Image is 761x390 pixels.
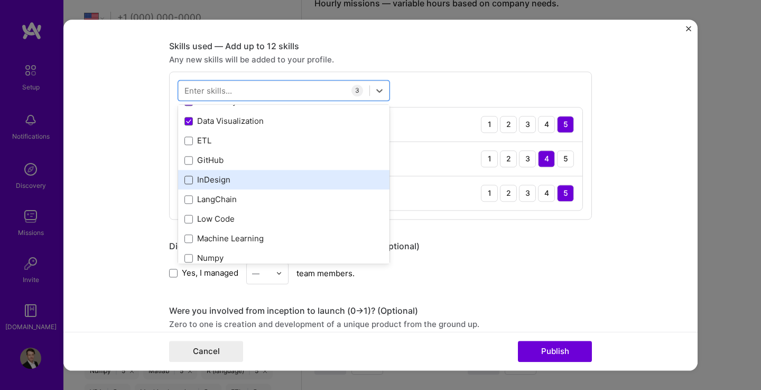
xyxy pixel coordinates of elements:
div: — [252,268,259,279]
div: 4 [538,185,555,202]
div: 1 [481,150,498,167]
div: 3 [519,116,536,133]
div: Data Analysis [184,96,383,107]
div: 2 [500,150,517,167]
div: 1 [481,185,498,202]
div: Enter skills... [184,85,232,96]
div: 3 [519,150,536,167]
button: Publish [518,341,592,362]
div: 1 [481,116,498,133]
div: Numpy [184,253,383,264]
div: LangChain [184,194,383,205]
img: drop icon [276,270,282,276]
div: Low Code [184,214,383,225]
button: Close [686,26,691,37]
div: Did this role require you to manage team members? (Optional) [169,241,592,252]
div: Skills used — Add up to 12 skills [169,41,592,52]
div: 3 [351,85,363,96]
div: Data Visualization [184,116,383,127]
div: GitHub [184,155,383,166]
div: 2 [500,185,517,202]
div: Zero to one is creation and development of a unique product from the ground up. [169,319,592,330]
span: Yes, I managed [182,268,238,279]
div: 5 [557,150,574,167]
div: 4 [538,116,555,133]
div: team members. [169,262,592,284]
div: Were you involved from inception to launch (0 -> 1)? (Optional) [169,305,592,316]
div: Machine Learning [184,233,383,244]
div: 2 [500,116,517,133]
div: InDesign [184,175,383,186]
div: 3 [519,185,536,202]
div: Any new skills will be added to your profile. [169,54,592,65]
div: 4 [538,150,555,167]
div: 5 [557,185,574,202]
button: Cancel [169,341,243,362]
div: ETL [184,135,383,147]
div: 5 [557,116,574,133]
